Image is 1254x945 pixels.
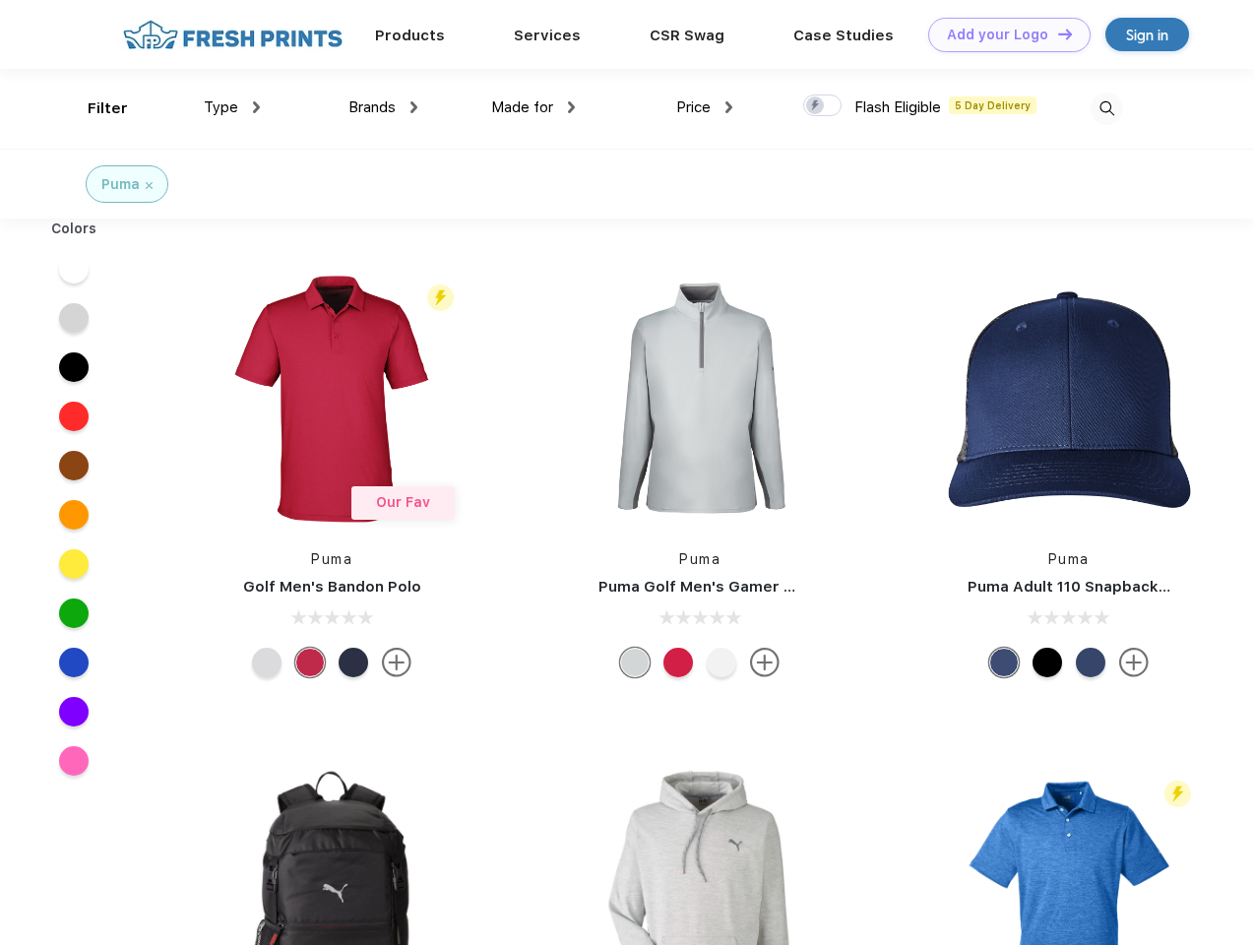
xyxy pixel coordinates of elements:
a: Puma [311,551,352,567]
span: Our Fav [376,494,430,510]
div: Peacoat Qut Shd [989,648,1019,677]
a: Products [375,27,445,44]
img: dropdown.png [253,101,260,113]
span: Brands [348,98,396,116]
div: Colors [36,219,112,239]
div: Puma [101,174,140,195]
div: Peacoat with Qut Shd [1076,648,1105,677]
a: Sign in [1105,18,1189,51]
div: High Rise [620,648,650,677]
img: fo%20logo%202.webp [117,18,348,52]
a: Puma Golf Men's Gamer Golf Quarter-Zip [598,578,909,596]
img: flash_active_toggle.svg [1164,781,1191,807]
img: func=resize&h=266 [569,268,831,530]
span: Flash Eligible [854,98,941,116]
div: Filter [88,97,128,120]
img: dropdown.png [568,101,575,113]
img: dropdown.png [410,101,417,113]
a: Puma [679,551,721,567]
a: Puma [1048,551,1090,567]
img: dropdown.png [725,101,732,113]
img: more.svg [1119,648,1149,677]
div: High Rise [252,648,282,677]
span: 5 Day Delivery [949,96,1036,114]
span: Type [204,98,238,116]
div: Sign in [1126,24,1168,46]
div: Pma Blk Pma Blk [1033,648,1062,677]
span: Price [676,98,711,116]
a: CSR Swag [650,27,724,44]
div: Navy Blazer [339,648,368,677]
img: func=resize&h=266 [201,268,463,530]
a: Services [514,27,581,44]
img: filter_cancel.svg [146,182,153,189]
a: Golf Men's Bandon Polo [243,578,421,596]
div: Ski Patrol [295,648,325,677]
img: more.svg [382,648,411,677]
div: Add your Logo [947,27,1048,43]
div: Bright White [707,648,736,677]
div: Ski Patrol [663,648,693,677]
img: desktop_search.svg [1091,93,1123,125]
img: func=resize&h=266 [938,268,1200,530]
img: DT [1058,29,1072,39]
img: more.svg [750,648,780,677]
img: flash_active_toggle.svg [427,284,454,311]
span: Made for [491,98,553,116]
